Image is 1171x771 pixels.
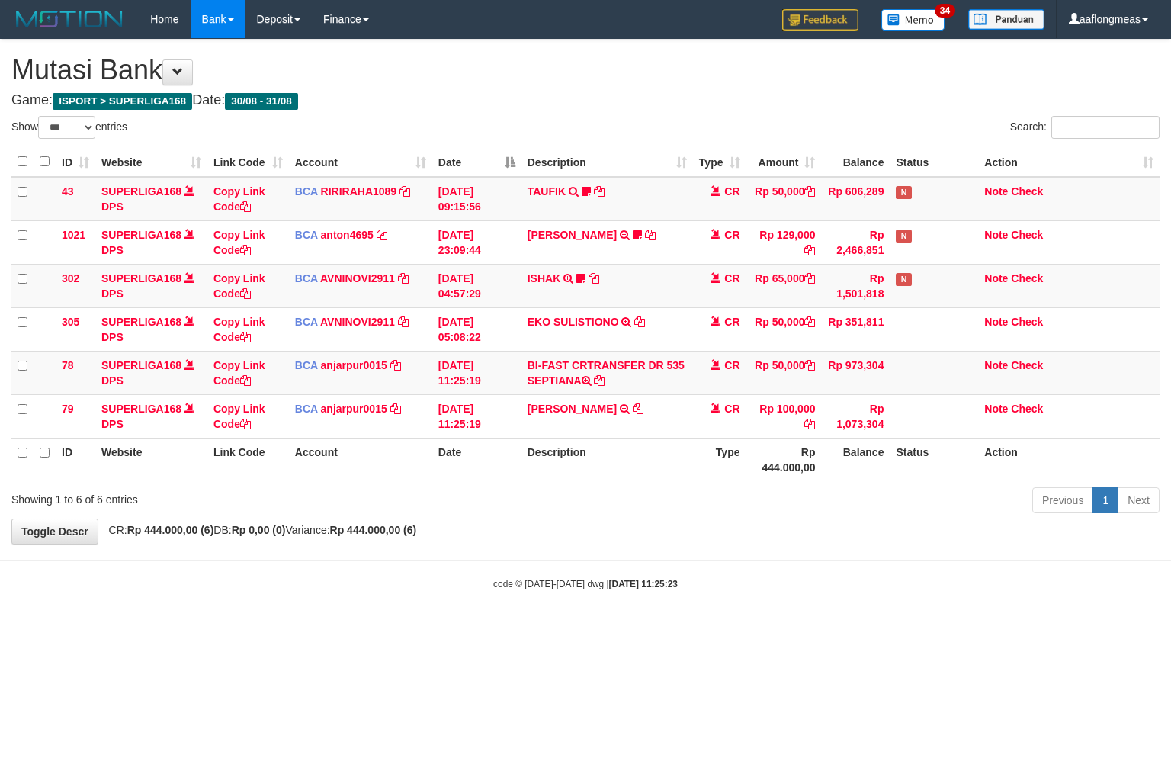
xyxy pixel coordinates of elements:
[1010,116,1160,139] label: Search:
[645,229,656,241] a: Copy SRI BASUKI to clipboard
[804,316,815,328] a: Copy Rp 50,000 to clipboard
[101,316,181,328] a: SUPERLIGA168
[320,316,395,328] a: AVNINOVI2911
[1011,185,1043,198] a: Check
[295,185,318,198] span: BCA
[1051,116,1160,139] input: Search:
[62,403,74,415] span: 79
[295,403,318,415] span: BCA
[11,93,1160,108] h4: Game: Date:
[321,229,374,241] a: anton4695
[213,229,265,256] a: Copy Link Code
[881,9,945,31] img: Button%20Memo.svg
[289,438,432,481] th: Account
[11,486,476,507] div: Showing 1 to 6 of 6 entries
[95,264,207,307] td: DPS
[493,579,678,589] small: code © [DATE]-[DATE] dwg |
[432,177,521,221] td: [DATE] 09:15:56
[1011,359,1043,371] a: Check
[321,359,387,371] a: anjarpur0015
[213,359,265,387] a: Copy Link Code
[528,185,566,198] a: TAUFIK
[62,229,85,241] span: 1021
[390,359,401,371] a: Copy anjarpur0015 to clipboard
[127,524,214,536] strong: Rp 444.000,00 (6)
[804,359,815,371] a: Copy Rp 50,000 to clipboard
[213,316,265,343] a: Copy Link Code
[746,351,822,394] td: Rp 50,000
[11,55,1160,85] h1: Mutasi Bank
[432,438,521,481] th: Date
[984,185,1008,198] a: Note
[804,418,815,430] a: Copy Rp 100,000 to clipboard
[95,147,207,177] th: Website: activate to sort column ascending
[101,185,181,198] a: SUPERLIGA168
[101,272,181,284] a: SUPERLIGA168
[213,403,265,430] a: Copy Link Code
[935,4,955,18] span: 34
[746,264,822,307] td: Rp 65,000
[321,403,387,415] a: anjarpur0015
[101,359,181,371] a: SUPERLIGA168
[724,403,739,415] span: CR
[746,438,822,481] th: Rp 444.000,00
[11,116,127,139] label: Show entries
[693,147,746,177] th: Type: activate to sort column ascending
[432,307,521,351] td: [DATE] 05:08:22
[56,438,95,481] th: ID
[746,220,822,264] td: Rp 129,000
[693,438,746,481] th: Type
[432,351,521,394] td: [DATE] 11:25:19
[634,316,645,328] a: Copy EKO SULISTIONO to clipboard
[724,359,739,371] span: CR
[890,147,978,177] th: Status
[53,93,192,110] span: ISPORT > SUPERLIGA168
[896,186,911,199] span: Has Note
[398,316,409,328] a: Copy AVNINOVI2911 to clipboard
[1118,487,1160,513] a: Next
[521,351,693,394] td: BI-FAST CRTRANSFER DR 535 SEPTIANA
[528,403,617,415] a: [PERSON_NAME]
[984,229,1008,241] a: Note
[821,351,890,394] td: Rp 973,304
[213,185,265,213] a: Copy Link Code
[978,438,1160,481] th: Action
[399,185,410,198] a: Copy RIRIRAHA1089 to clipboard
[207,147,289,177] th: Link Code: activate to sort column ascending
[432,147,521,177] th: Date: activate to sort column descending
[101,403,181,415] a: SUPERLIGA168
[594,374,605,387] a: Copy BI-FAST CRTRANSFER DR 535 SEPTIANA to clipboard
[528,229,617,241] a: [PERSON_NAME]
[896,273,911,286] span: Has Note
[321,185,397,198] a: RIRIRAHA1089
[890,438,978,481] th: Status
[521,438,693,481] th: Description
[594,185,605,198] a: Copy TAUFIK to clipboard
[984,403,1008,415] a: Note
[232,524,286,536] strong: Rp 0,00 (0)
[821,264,890,307] td: Rp 1,501,818
[38,116,95,139] select: Showentries
[11,8,127,31] img: MOTION_logo.png
[589,272,599,284] a: Copy ISHAK to clipboard
[207,438,289,481] th: Link Code
[609,579,678,589] strong: [DATE] 11:25:23
[528,316,619,328] a: EKO SULISTIONO
[984,316,1008,328] a: Note
[804,244,815,256] a: Copy Rp 129,000 to clipboard
[62,185,74,198] span: 43
[528,272,561,284] a: ISHAK
[390,403,401,415] a: Copy anjarpur0015 to clipboard
[821,438,890,481] th: Balance
[432,264,521,307] td: [DATE] 04:57:29
[56,147,95,177] th: ID: activate to sort column ascending
[95,438,207,481] th: Website
[95,177,207,221] td: DPS
[1011,272,1043,284] a: Check
[821,307,890,351] td: Rp 351,811
[398,272,409,284] a: Copy AVNINOVI2911 to clipboard
[821,177,890,221] td: Rp 606,289
[968,9,1044,30] img: panduan.png
[1011,403,1043,415] a: Check
[62,272,79,284] span: 302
